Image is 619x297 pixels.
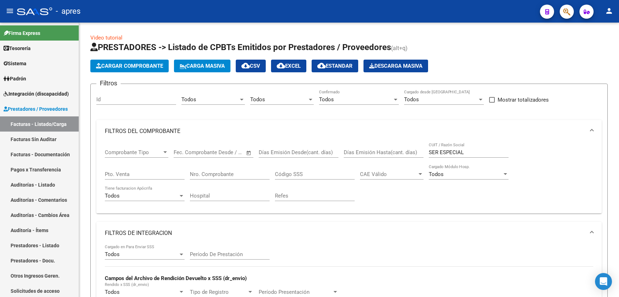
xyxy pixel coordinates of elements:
[271,60,306,72] button: EXCEL
[190,289,247,295] span: Tipo de Registro
[498,96,549,104] span: Mostrar totalizadores
[369,63,422,69] span: Descarga Masiva
[363,60,428,72] app-download-masive: Descarga masiva de comprobantes (adjuntos)
[360,171,417,177] span: CAE Válido
[56,4,80,19] span: - apres
[174,60,230,72] button: Carga Masiva
[105,229,585,237] mat-panel-title: FILTROS DE INTEGRACION
[312,60,358,72] button: Estandar
[90,35,122,41] a: Video tutorial
[96,222,602,244] mat-expansion-panel-header: FILTROS DE INTEGRACION
[404,96,419,103] span: Todos
[4,105,68,113] span: Prestadores / Proveedores
[250,96,265,103] span: Todos
[105,251,120,257] span: Todos
[605,7,613,15] mat-icon: person
[245,149,253,157] button: Open calendar
[4,29,40,37] span: Firma Express
[595,273,612,290] div: Open Intercom Messenger
[203,149,237,156] input: End date
[6,7,14,15] mat-icon: menu
[317,63,353,69] span: Estandar
[105,289,120,295] span: Todos
[429,171,444,177] span: Todos
[319,96,334,103] span: Todos
[96,120,602,143] mat-expansion-panel-header: FILTROS DEL COMPROBANTE
[241,61,250,70] mat-icon: cloud_download
[241,63,260,69] span: CSV
[4,44,31,52] span: Tesorería
[277,61,285,70] mat-icon: cloud_download
[317,61,326,70] mat-icon: cloud_download
[4,60,26,67] span: Sistema
[96,63,163,69] span: Cargar Comprobante
[96,78,121,88] h3: Filtros
[96,143,602,213] div: FILTROS DEL COMPROBANTE
[277,63,301,69] span: EXCEL
[4,75,26,83] span: Padrón
[90,42,391,52] span: PRESTADORES -> Listado de CPBTs Emitidos por Prestadores / Proveedores
[180,63,225,69] span: Carga Masiva
[105,149,162,156] span: Comprobante Tipo
[105,127,585,135] mat-panel-title: FILTROS DEL COMPROBANTE
[363,60,428,72] button: Descarga Masiva
[236,60,266,72] button: CSV
[259,289,332,295] span: Período Presentación
[391,45,408,51] span: (alt+q)
[181,96,196,103] span: Todos
[90,60,169,72] button: Cargar Comprobante
[174,149,197,156] input: Start date
[4,90,69,98] span: Integración (discapacidad)
[105,193,120,199] span: Todos
[105,275,247,281] strong: Campos del Archivo de Rendición Devuelto x SSS (dr_envio)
